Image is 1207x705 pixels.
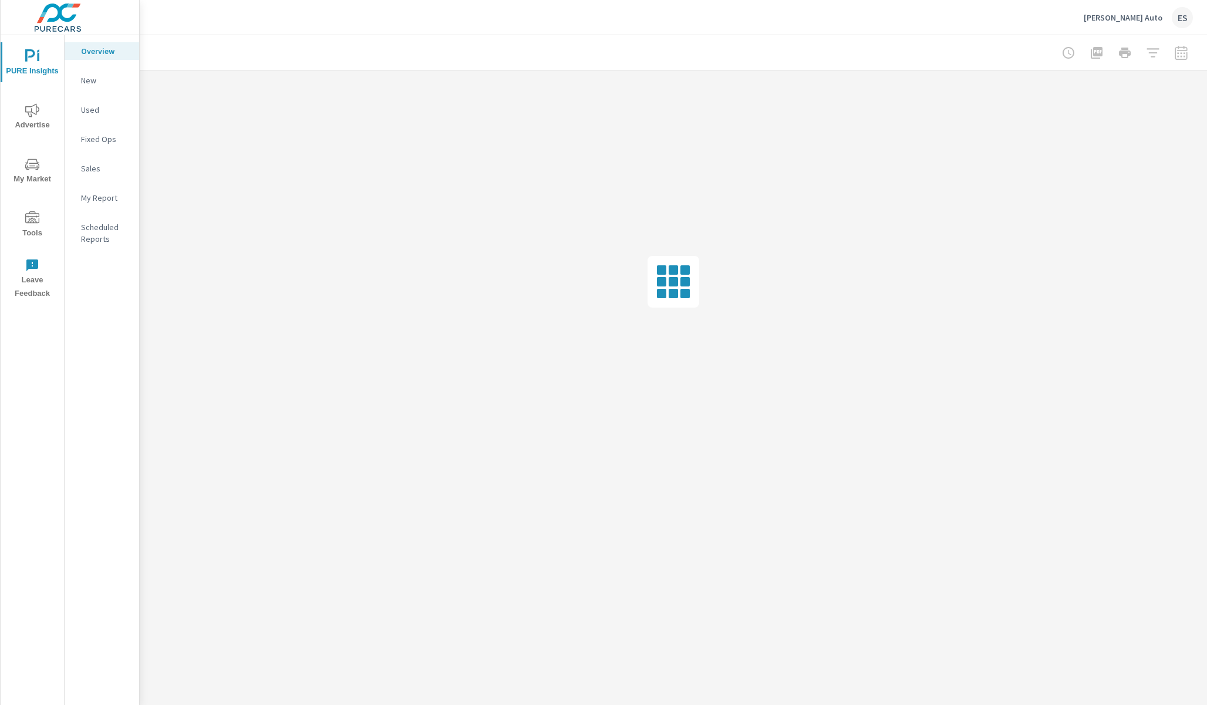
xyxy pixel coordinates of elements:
p: Scheduled Reports [81,221,130,245]
p: New [81,75,130,86]
span: PURE Insights [4,49,60,78]
span: Advertise [4,103,60,132]
p: [PERSON_NAME] Auto [1084,12,1162,23]
p: My Report [81,192,130,204]
div: My Report [65,189,139,207]
p: Sales [81,163,130,174]
div: Used [65,101,139,119]
div: Fixed Ops [65,130,139,148]
span: My Market [4,157,60,186]
div: Overview [65,42,139,60]
div: Sales [65,160,139,177]
div: nav menu [1,35,64,305]
div: Scheduled Reports [65,218,139,248]
div: ES [1172,7,1193,28]
span: Tools [4,211,60,240]
p: Fixed Ops [81,133,130,145]
p: Overview [81,45,130,57]
p: Used [81,104,130,116]
div: New [65,72,139,89]
span: Leave Feedback [4,258,60,301]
